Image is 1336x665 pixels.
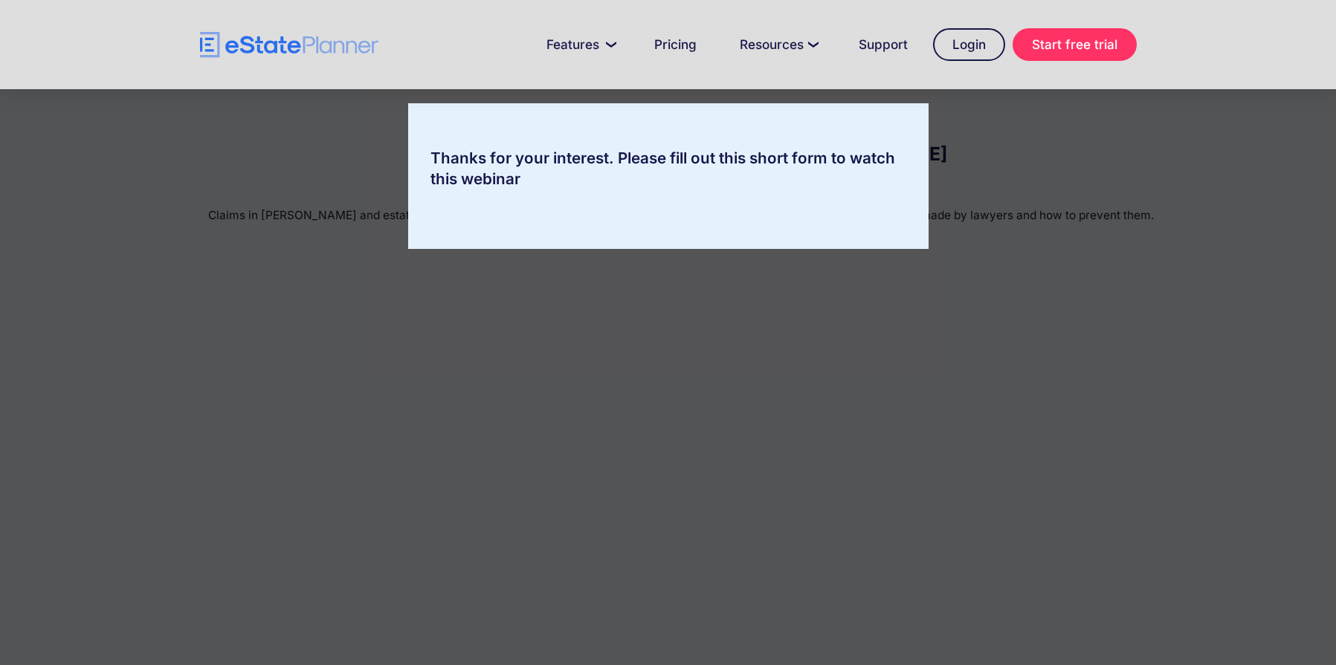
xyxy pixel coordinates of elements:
a: Login [933,28,1005,61]
a: Support [841,30,926,59]
div: Thanks for your interest. Please fill out this short form to watch this webinar [408,148,929,189]
a: Resources [722,30,833,59]
a: Pricing [636,30,714,59]
a: Features [529,30,629,59]
a: Start free trial [1013,28,1137,61]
